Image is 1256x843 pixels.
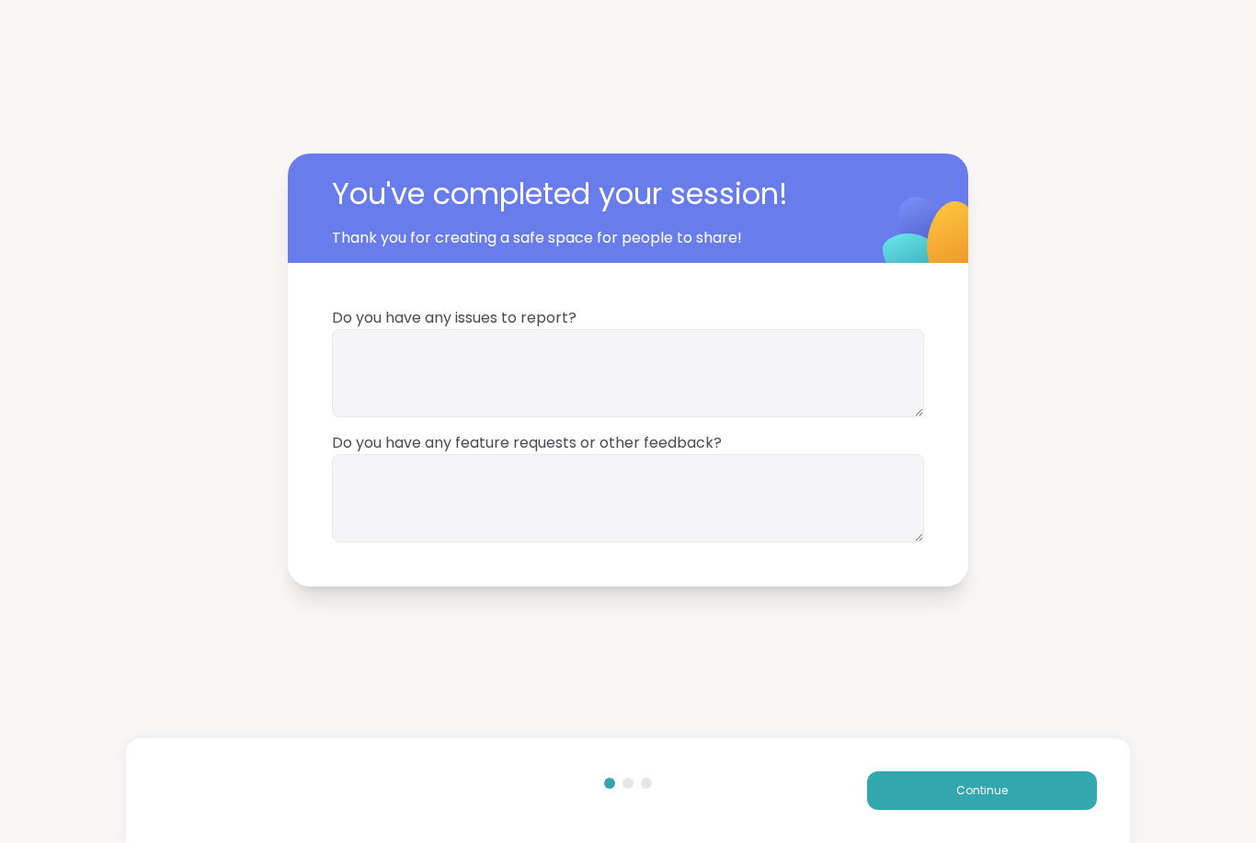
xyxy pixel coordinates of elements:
[332,307,924,329] span: Do you have any issues to report?
[867,771,1097,810] button: Continue
[839,149,1022,332] img: ShareWell Logomark
[332,432,924,454] span: Do you have any feature requests or other feedback?
[332,172,865,216] span: You've completed your session!
[956,782,1008,799] span: Continue
[332,227,838,249] span: Thank you for creating a safe space for people to share!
